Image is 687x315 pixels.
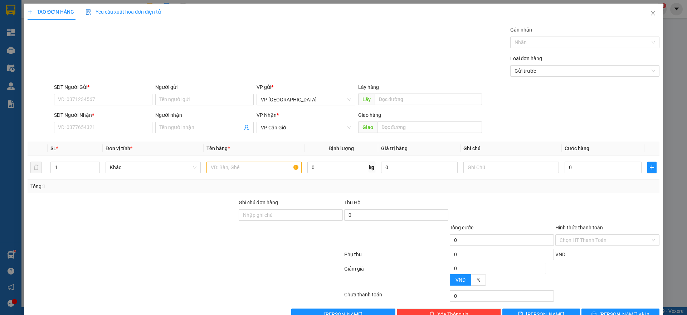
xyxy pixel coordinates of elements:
[381,145,408,151] span: Giá trị hàng
[9,46,36,80] b: Thành Phúc Bus
[368,162,375,173] span: kg
[358,84,379,90] span: Lấy hàng
[358,94,375,105] span: Lấy
[54,83,152,91] div: SĐT Người Gửi
[464,162,559,173] input: Ghi Chú
[206,145,230,151] span: Tên hàng
[110,162,196,173] span: Khác
[358,121,377,133] span: Giao
[9,9,45,45] img: logo.jpg
[244,125,250,130] span: user-add
[343,291,449,303] div: Chưa thanh toán
[206,162,302,173] input: VD: Bàn, Ghế
[86,9,161,15] span: Yêu cầu xuất hóa đơn điện tử
[343,250,449,263] div: Phụ thu
[375,94,482,105] input: Dọc đường
[30,182,265,190] div: Tổng: 1
[54,111,152,119] div: SĐT Người Nhận
[510,27,532,33] label: Gán nhãn
[28,9,33,14] span: plus
[477,277,480,283] span: %
[155,111,254,119] div: Người nhận
[555,225,603,230] label: Hình thức thanh toán
[50,145,56,151] span: SL
[257,112,277,118] span: VP Nhận
[239,200,278,205] label: Ghi chú đơn hàng
[515,66,655,76] span: Gửi trước
[377,121,482,133] input: Dọc đường
[461,142,562,156] th: Ghi chú
[343,265,449,289] div: Giảm giá
[344,200,361,205] span: Thu Hộ
[450,225,473,230] span: Tổng cước
[555,252,565,257] span: VND
[28,9,74,15] span: TẠO ĐƠN HÀNG
[239,209,343,221] input: Ghi chú đơn hàng
[358,112,381,118] span: Giao hàng
[455,277,466,283] span: VND
[261,122,351,133] span: VP Cần Giờ
[106,145,132,151] span: Đơn vị tính
[155,83,254,91] div: Người gửi
[565,145,589,151] span: Cước hàng
[510,56,542,61] label: Loại đơn hàng
[647,162,657,173] button: plus
[381,162,458,173] input: 0
[86,9,91,15] img: icon
[329,145,354,151] span: Định lượng
[257,83,355,91] div: VP gửi
[650,10,656,16] span: close
[261,94,351,105] span: VP Sài Gòn
[30,162,42,173] button: delete
[44,10,71,44] b: Gửi khách hàng
[648,164,656,170] span: plus
[643,4,663,24] button: Close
